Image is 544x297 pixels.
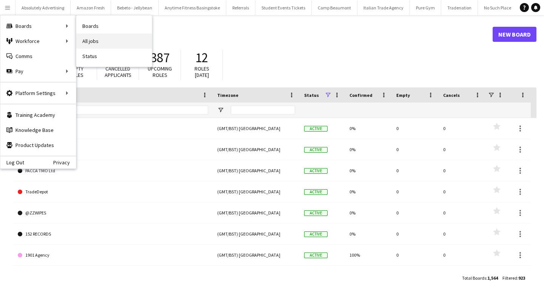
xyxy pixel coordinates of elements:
[439,181,485,202] div: 0
[439,160,485,181] div: 0
[217,107,224,113] button: Open Filter Menu
[304,253,328,258] span: Active
[345,202,392,223] div: 0%
[441,0,478,15] button: Tradenation
[0,18,76,34] div: Boards
[502,275,517,281] span: Filtered
[392,118,439,139] div: 0
[439,118,485,139] div: 0
[148,65,172,78] span: Upcoming roles
[304,210,328,216] span: Active
[304,189,328,195] span: Active
[159,0,226,15] button: Anytime Fitness Basingstoke
[105,65,131,78] span: Cancelled applicants
[213,202,300,223] div: (GMT/BST) [GEOGRAPHIC_DATA]
[76,18,152,34] a: Boards
[0,159,24,165] a: Log Out
[18,160,208,181] a: PACCA TMO Ltd
[255,0,312,15] button: Student Events Tickets
[195,49,208,66] span: 12
[0,64,76,79] div: Pay
[213,245,300,265] div: (GMT/BST) [GEOGRAPHIC_DATA]
[18,139,208,160] a: Ad Clients
[439,202,485,223] div: 0
[312,0,357,15] button: Camp Beaumont
[493,27,536,42] a: New Board
[304,168,328,174] span: Active
[462,275,486,281] span: Total Boards
[392,266,439,286] div: 0
[226,0,255,15] button: Referrals
[396,92,410,98] span: Empty
[71,0,111,15] button: Amazon Fresh
[410,0,441,15] button: Pure Gym
[304,231,328,237] span: Active
[345,160,392,181] div: 0%
[345,224,392,244] div: 0%
[213,160,300,181] div: (GMT/BST) [GEOGRAPHIC_DATA]
[392,160,439,181] div: 0
[392,202,439,223] div: 0
[345,266,392,286] div: 0%
[13,29,493,40] h1: Boards
[18,245,208,266] a: 1901 Agency
[0,122,76,138] a: Knowledge Base
[18,224,208,245] a: 152 RECORDS
[18,202,208,224] a: @ZZWIPES
[439,266,485,286] div: 0
[357,0,410,15] button: Italian Trade Agency
[213,181,300,202] div: (GMT/BST) [GEOGRAPHIC_DATA]
[213,118,300,139] div: (GMT/BST) [GEOGRAPHIC_DATA]
[345,118,392,139] div: 0%
[31,106,208,115] input: Board name Filter Input
[502,271,525,285] div: :
[0,86,76,101] div: Platform Settings
[439,245,485,265] div: 0
[439,139,485,160] div: 0
[0,49,76,64] a: Comms
[439,224,485,244] div: 0
[213,266,300,286] div: (GMT/BST) [GEOGRAPHIC_DATA]
[304,147,328,153] span: Active
[150,49,170,66] span: 387
[0,34,76,49] div: Workforce
[487,275,498,281] span: 1,564
[345,139,392,160] div: 0%
[392,245,439,265] div: 0
[213,224,300,244] div: (GMT/BST) [GEOGRAPHIC_DATA]
[76,49,152,64] a: Status
[443,92,460,98] span: Cancels
[518,275,525,281] span: 923
[111,0,159,15] button: Bebeto - Jellybean
[18,181,208,202] a: TradeDepot
[195,65,209,78] span: Roles [DATE]
[15,0,71,15] button: Absolutely Advertising
[0,138,76,153] a: Product Updates
[213,139,300,160] div: (GMT/BST) [GEOGRAPHIC_DATA]
[345,245,392,265] div: 100%
[53,159,76,165] a: Privacy
[0,107,76,122] a: Training Academy
[304,92,319,98] span: Status
[392,139,439,160] div: 0
[392,224,439,244] div: 0
[345,181,392,202] div: 0%
[478,0,518,15] button: No Such Place
[349,92,372,98] span: Confirmed
[304,126,328,132] span: Active
[217,92,238,98] span: Timezone
[231,106,295,115] input: Timezone Filter Input
[392,181,439,202] div: 0
[76,34,152,49] a: All jobs
[18,266,208,287] a: 1Lod
[462,271,498,285] div: :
